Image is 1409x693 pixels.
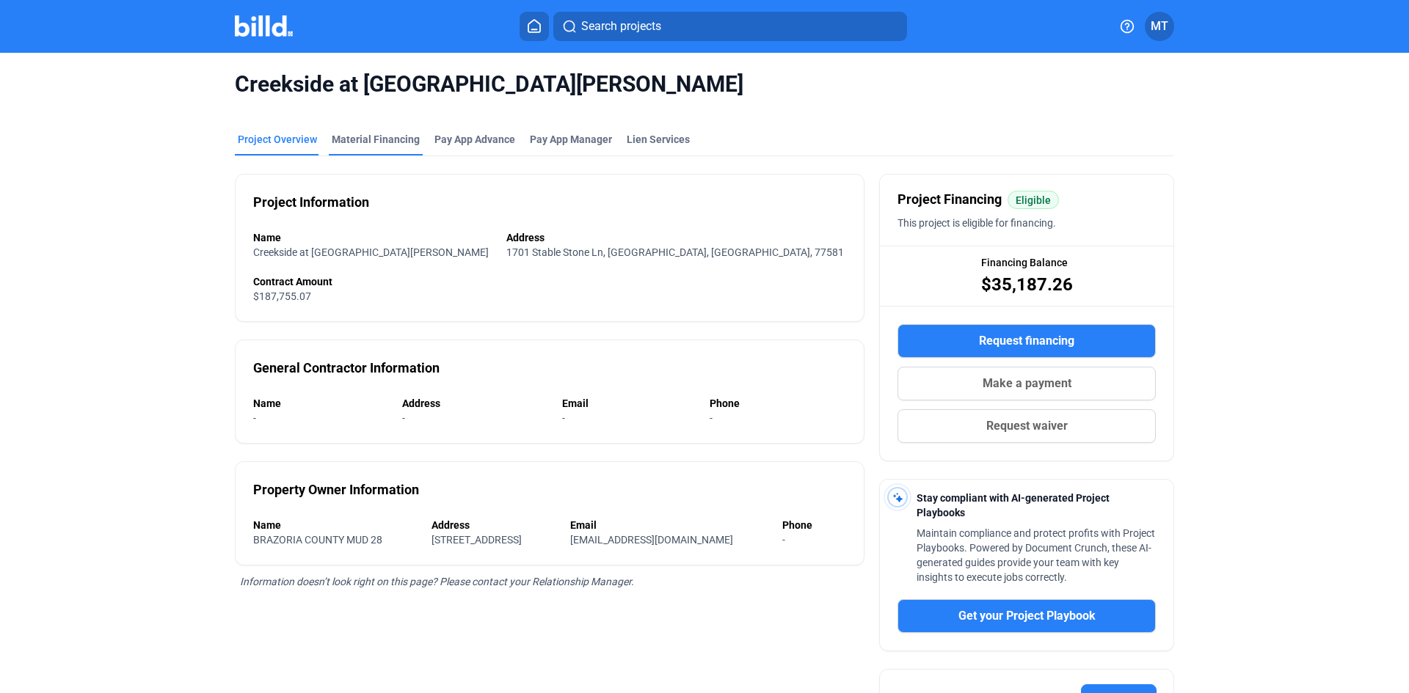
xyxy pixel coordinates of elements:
[402,412,405,424] span: -
[979,332,1074,350] span: Request financing
[253,246,489,258] span: Creekside at [GEOGRAPHIC_DATA][PERSON_NAME]
[253,534,382,546] span: BRAZORIA COUNTY MUD 28
[898,409,1156,443] button: Request waiver
[581,18,661,35] span: Search projects
[253,396,387,411] div: Name
[1008,191,1059,209] mat-chip: Eligible
[570,534,733,546] span: [EMAIL_ADDRESS][DOMAIN_NAME]
[898,189,1002,210] span: Project Financing
[253,230,492,245] div: Name
[627,132,690,147] div: Lien Services
[710,412,713,424] span: -
[402,396,547,411] div: Address
[986,417,1068,435] span: Request waiver
[570,518,768,532] div: Email
[1151,18,1168,35] span: MT
[898,217,1056,229] span: This project is eligible for financing.
[898,324,1156,358] button: Request financing
[253,192,369,213] div: Project Information
[253,412,256,424] span: -
[710,396,846,411] div: Phone
[981,255,1068,270] span: Financing Balance
[782,518,847,532] div: Phone
[240,576,634,587] span: Information doesn’t look right on this page? Please contact your Relationship Manager.
[253,358,440,378] div: General Contractor Information
[898,367,1156,400] button: Make a payment
[235,70,1174,98] span: Creekside at [GEOGRAPHIC_DATA][PERSON_NAME]
[917,492,1110,518] span: Stay compliant with AI-generated Project Playbooks
[553,12,907,41] button: Search projects
[917,527,1155,583] span: Maintain compliance and protect profits with Project Playbooks. Powered by Document Crunch, these...
[432,534,522,546] span: [STREET_ADDRESS]
[253,480,419,500] div: Property Owner Information
[506,230,847,245] div: Address
[253,290,311,302] span: $187,755.07
[235,15,293,37] img: Billd Company Logo
[898,599,1156,633] button: Get your Project Playbook
[253,518,417,532] div: Name
[782,534,785,546] span: -
[562,412,565,424] span: -
[506,246,844,258] span: 1701 Stable Stone Ln, [GEOGRAPHIC_DATA], [GEOGRAPHIC_DATA], 77581
[332,132,420,147] div: Material Financing
[434,132,515,147] div: Pay App Advance
[530,132,612,147] span: Pay App Manager
[562,396,695,411] div: Email
[432,518,556,532] div: Address
[238,132,317,147] div: Project Overview
[981,273,1073,296] span: $35,187.26
[983,375,1071,392] span: Make a payment
[1145,12,1174,41] button: MT
[253,274,846,289] div: Contract Amount
[958,607,1096,625] span: Get your Project Playbook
